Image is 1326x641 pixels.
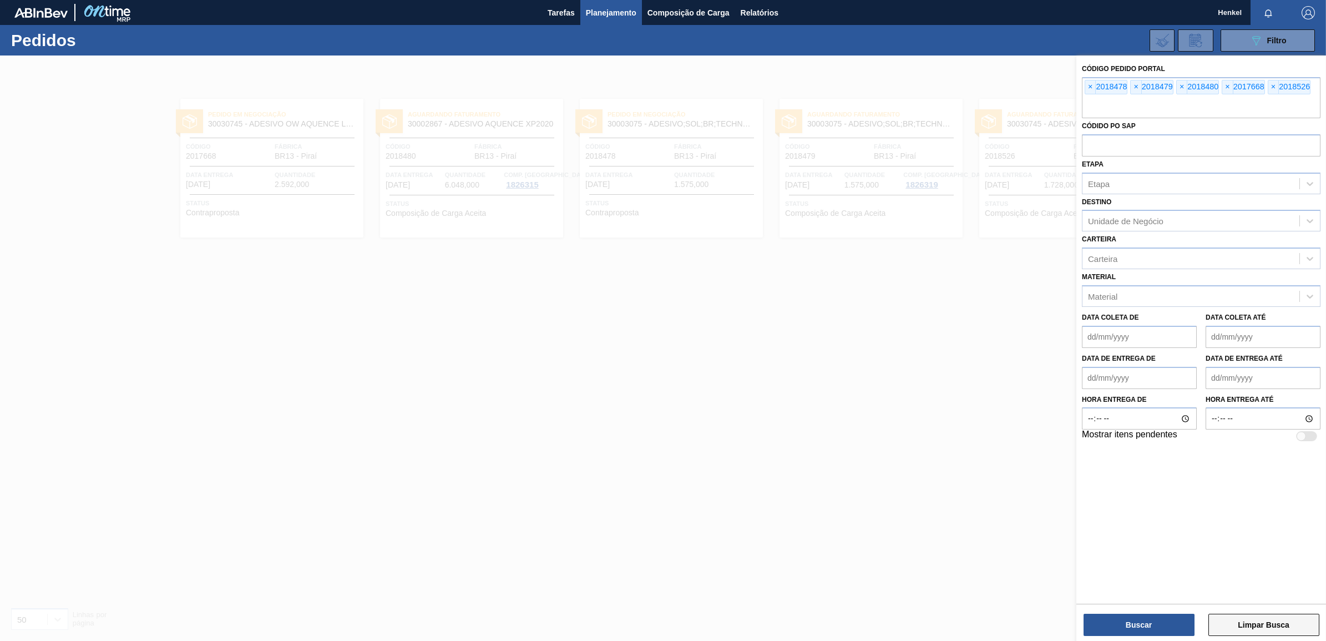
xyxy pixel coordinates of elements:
input: dd/mm/yyyy [1082,326,1197,348]
input: dd/mm/yyyy [1206,367,1320,389]
input: dd/mm/yyyy [1082,367,1197,389]
label: Carteira [1082,235,1116,243]
span: × [1131,80,1141,94]
span: × [1268,80,1279,94]
div: Unidade de Negócio [1088,216,1163,226]
label: Mostrar itens pendentes [1082,430,1177,443]
div: Etapa [1088,179,1110,188]
div: 2018480 [1176,80,1219,94]
button: Filtro [1221,29,1315,52]
img: TNhmsLtSVTkK8tSr43FrP2fwEKptu5GPRR3wAAAABJRU5ErkJggg== [14,8,68,18]
div: 2018479 [1130,80,1173,94]
div: Solicitação de Revisão de Pedidos [1178,29,1213,52]
h1: Pedidos [11,34,183,47]
label: Data coleta até [1206,314,1266,321]
div: 2018526 [1268,80,1310,94]
label: Data coleta de [1082,314,1138,321]
input: dd/mm/yyyy [1206,326,1320,348]
label: Data de Entrega de [1082,355,1156,362]
span: × [1177,80,1187,94]
label: Material [1082,273,1116,281]
div: Carteira [1088,254,1117,264]
span: Composição de Carga [647,6,730,19]
img: Logout [1302,6,1315,19]
span: × [1222,80,1233,94]
div: Material [1088,291,1117,301]
label: Hora entrega de [1082,392,1197,408]
button: Notificações [1251,5,1286,21]
span: Relatórios [741,6,778,19]
div: 2017668 [1222,80,1264,94]
label: Hora entrega até [1206,392,1320,408]
label: Destino [1082,198,1111,206]
span: Planejamento [586,6,636,19]
label: Códido PO SAP [1082,122,1136,130]
span: × [1085,80,1096,94]
span: Filtro [1267,36,1287,45]
label: Etapa [1082,160,1104,168]
div: Importar Negociações dos Pedidos [1150,29,1175,52]
label: Data de Entrega até [1206,355,1283,362]
label: Código Pedido Portal [1082,65,1165,73]
div: 2018478 [1085,80,1127,94]
span: Tarefas [548,6,575,19]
